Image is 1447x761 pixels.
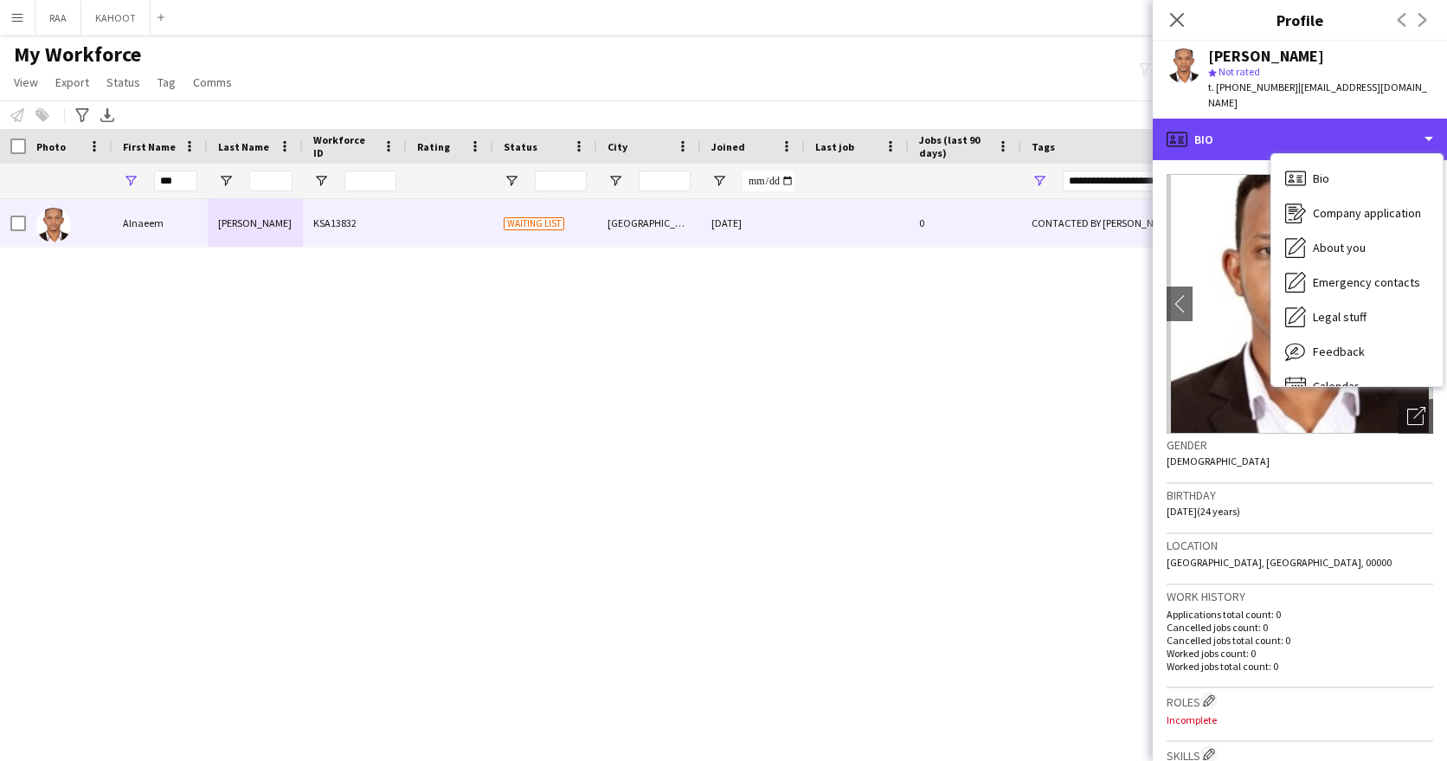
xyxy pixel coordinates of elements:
[123,173,138,189] button: Open Filter Menu
[1167,621,1433,634] p: Cancelled jobs count: 0
[639,171,691,191] input: City Filter Input
[7,71,45,94] a: View
[1167,505,1240,518] span: [DATE] (24 years)
[1167,647,1433,660] p: Worked jobs count: 0
[535,171,587,191] input: Status Filter Input
[14,42,141,68] span: My Workforce
[14,74,38,90] span: View
[151,71,183,94] a: Tag
[186,71,239,94] a: Comms
[504,173,519,189] button: Open Filter Menu
[1208,81,1427,109] span: | [EMAIL_ADDRESS][DOMAIN_NAME]
[711,173,727,189] button: Open Filter Menu
[97,105,118,126] app-action-btn: Export XLSX
[1271,300,1443,334] div: Legal stuff
[1271,196,1443,230] div: Company application
[344,171,396,191] input: Workforce ID Filter Input
[313,133,376,159] span: Workforce ID
[1271,265,1443,300] div: Emergency contacts
[303,199,407,247] div: KSA13832
[1167,455,1270,468] span: [DEMOGRAPHIC_DATA]
[1153,119,1447,160] div: Bio
[1167,538,1433,553] h3: Location
[218,173,234,189] button: Open Filter Menu
[1271,334,1443,369] div: Feedback
[106,74,140,90] span: Status
[154,171,197,191] input: First Name Filter Input
[193,74,232,90] span: Comms
[1313,205,1421,221] span: Company application
[208,199,303,247] div: [PERSON_NAME]
[597,199,701,247] div: [GEOGRAPHIC_DATA]
[1208,81,1298,94] span: t. [PHONE_NUMBER]
[1313,171,1329,186] span: Bio
[1399,399,1433,434] div: Open photos pop-in
[158,74,176,90] span: Tag
[1271,230,1443,265] div: About you
[608,140,627,153] span: City
[1167,713,1433,726] p: Incomplete
[55,74,89,90] span: Export
[1167,174,1433,434] img: Crew avatar or photo
[1313,378,1359,394] span: Calendar
[1313,309,1367,325] span: Legal stuff
[36,208,71,242] img: Alnaeem Ahmed
[1167,556,1392,569] span: [GEOGRAPHIC_DATA], [GEOGRAPHIC_DATA], 00000
[1208,48,1324,64] div: [PERSON_NAME]
[504,217,564,230] span: Waiting list
[1032,140,1055,153] span: Tags
[1271,369,1443,403] div: Calendar
[1313,344,1365,359] span: Feedback
[249,171,293,191] input: Last Name Filter Input
[123,140,176,153] span: First Name
[1153,9,1447,31] h3: Profile
[1167,437,1433,453] h3: Gender
[1032,173,1047,189] button: Open Filter Menu
[1219,65,1260,78] span: Not rated
[711,140,745,153] span: Joined
[1271,161,1443,196] div: Bio
[417,140,450,153] span: Rating
[313,173,329,189] button: Open Filter Menu
[72,105,93,126] app-action-btn: Advanced filters
[100,71,147,94] a: Status
[919,133,990,159] span: Jobs (last 90 days)
[218,140,269,153] span: Last Name
[1313,274,1420,290] span: Emergency contacts
[1167,660,1433,673] p: Worked jobs total count: 0
[1167,692,1433,710] h3: Roles
[1167,487,1433,503] h3: Birthday
[113,199,208,247] div: Alnaeem
[608,173,623,189] button: Open Filter Menu
[81,1,151,35] button: KAHOOT
[1313,240,1366,255] span: About you
[1167,634,1433,647] p: Cancelled jobs total count: 0
[504,140,537,153] span: Status
[1167,589,1433,604] h3: Work history
[36,140,66,153] span: Photo
[48,71,96,94] a: Export
[701,199,805,247] div: [DATE]
[909,199,1021,247] div: 0
[35,1,81,35] button: RAA
[743,171,794,191] input: Joined Filter Input
[815,140,854,153] span: Last job
[1167,608,1433,621] p: Applications total count: 0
